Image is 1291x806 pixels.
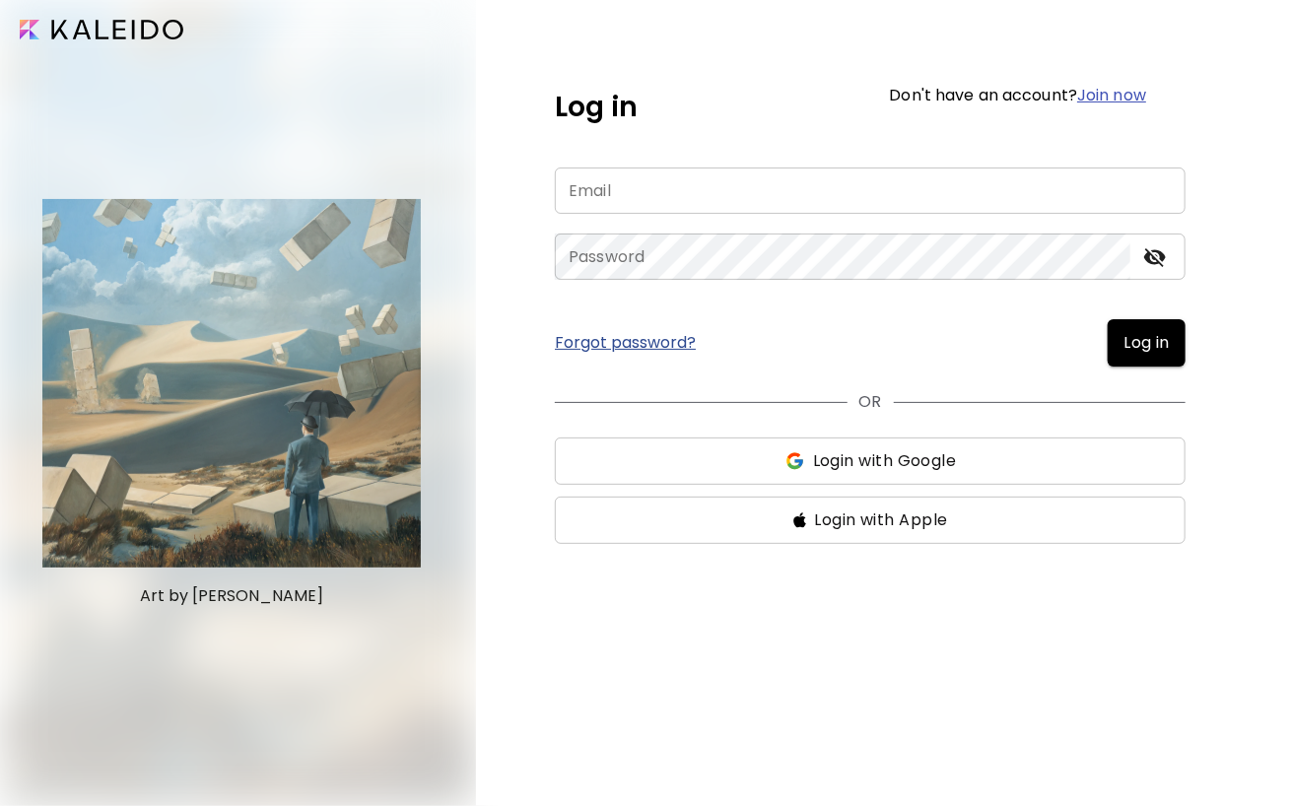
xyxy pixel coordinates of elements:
[1108,319,1186,367] button: Log in
[555,437,1186,485] button: ssLogin with Google
[890,88,1147,103] h6: Don't have an account?
[555,335,696,351] a: Forgot password?
[793,512,807,528] img: ss
[1123,331,1170,355] span: Log in
[555,87,638,128] h5: Log in
[815,508,948,532] span: Login with Apple
[555,497,1186,544] button: ssLogin with Apple
[859,390,882,414] p: OR
[1138,240,1172,274] button: toggle password visibility
[1077,84,1146,106] a: Join now
[784,451,805,471] img: ss
[813,449,957,473] span: Login with Google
